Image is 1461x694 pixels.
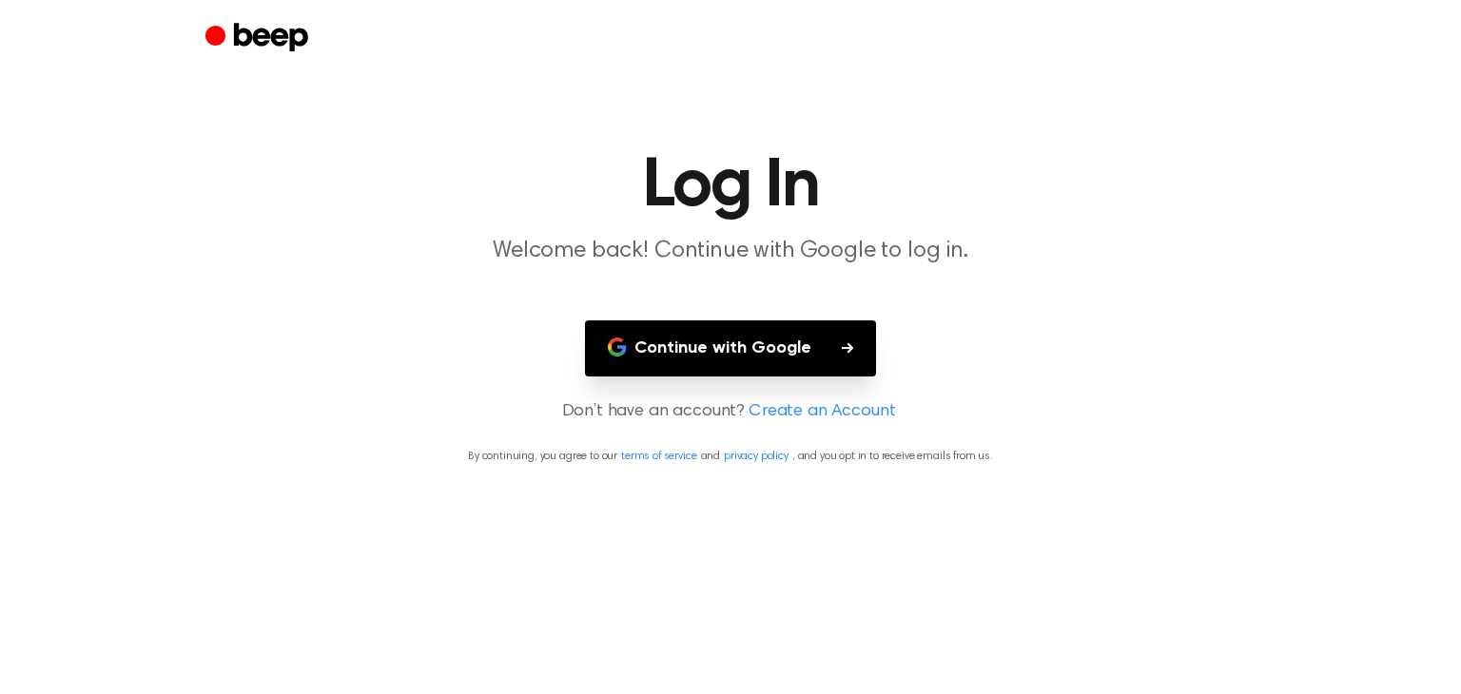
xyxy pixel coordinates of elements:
[23,399,1438,425] p: Don’t have an account?
[205,20,313,57] a: Beep
[365,236,1096,267] p: Welcome back! Continue with Google to log in.
[23,448,1438,465] p: By continuing, you agree to our and , and you opt in to receive emails from us.
[243,152,1217,221] h1: Log In
[749,399,895,425] a: Create an Account
[585,320,876,376] button: Continue with Google
[724,451,789,462] a: privacy policy
[621,451,696,462] a: terms of service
